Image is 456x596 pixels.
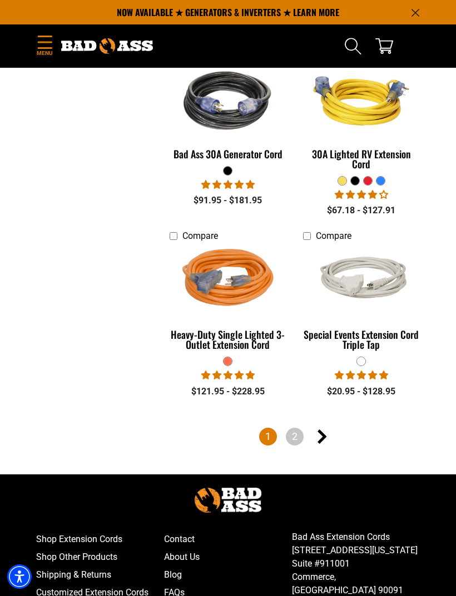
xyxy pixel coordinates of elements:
a: Next page [313,428,330,445]
a: black Bad Ass 30A Generator Cord [170,66,286,166]
div: Bad Ass 30A Generator Cord [170,149,286,159]
div: 30A Lighted RV Extension Cord [303,149,420,169]
a: Shop Other Products [36,548,164,566]
summary: Menu [36,33,53,59]
summary: Search [344,37,362,55]
img: orange [169,229,287,334]
span: 5.00 stars [335,370,388,380]
div: Accessibility Menu [7,564,32,589]
img: Bad Ass Extension Cords [61,38,153,54]
a: orange Heavy-Duty Single Lighted 3-Outlet Extension Cord [170,247,286,356]
span: Compare [182,231,218,241]
a: Shipping & Returns [36,566,164,584]
img: white [303,247,420,317]
a: Blog [164,566,292,584]
span: 5.00 stars [201,179,255,190]
img: yellow [303,48,420,154]
a: Contact [164,530,292,548]
a: cart [375,37,393,55]
a: Page 2 [286,428,304,445]
div: $67.18 - $127.91 [303,204,420,217]
span: Menu [36,49,53,57]
div: $91.95 - $181.95 [170,194,286,207]
a: yellow 30A Lighted RV Extension Cord [303,66,420,176]
div: Special Events Extension Cord Triple Tap [303,329,420,349]
div: $121.95 - $228.95 [170,385,286,398]
a: About Us [164,548,292,566]
span: Compare [316,231,351,241]
img: black [169,48,287,154]
span: Page 1 [259,428,277,445]
span: 5.00 stars [201,370,255,380]
div: Heavy-Duty Single Lighted 3-Outlet Extension Cord [170,329,286,349]
a: white Special Events Extension Cord Triple Tap [303,247,420,356]
span: 4.11 stars [335,189,388,200]
img: Bad Ass Extension Cords [195,488,261,513]
a: Shop Extension Cords [36,530,164,548]
div: $20.95 - $128.95 [303,385,420,398]
nav: Pagination [170,428,420,448]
